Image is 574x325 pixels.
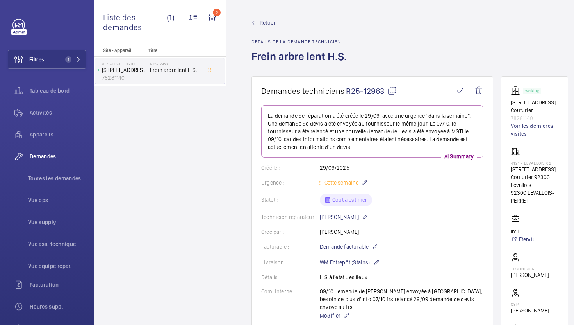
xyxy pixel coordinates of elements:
a: Voir les dernières visites [511,122,558,138]
p: [PERSON_NAME] [511,307,549,314]
span: Vue ass. technique [28,240,86,248]
span: 1 [65,56,71,63]
p: CSM [511,302,549,307]
p: 78281140 [511,114,558,122]
p: 4121 - LEVALLOIS 02 [511,161,558,165]
h2: R25-12963 [150,61,201,66]
span: Demandes techniciens [261,86,344,96]
span: Demandes [30,153,86,160]
p: 78281140 [102,74,147,82]
a: Étendu [511,235,536,243]
span: Vue supply [28,218,86,226]
span: Appareils [30,131,86,138]
p: [PERSON_NAME] [511,271,549,279]
p: [STREET_ADDRESS] Couturier [511,99,558,114]
button: Filtres1 [8,50,86,69]
span: R25-12963 [346,86,397,96]
span: Vue équipe répar. [28,262,86,270]
p: Technicien [511,266,549,271]
p: Site - Appareil [94,48,145,53]
span: Cette semaine [323,180,358,186]
p: [STREET_ADDRESS] Couturier [102,66,147,74]
span: Modifier [320,312,340,320]
p: 4121 - LEVALLOIS 02 [102,61,147,66]
span: Frein arbre lent H.S. [150,66,201,74]
span: Liste des demandes [103,13,167,32]
p: Working [525,90,539,92]
p: La demande de réparation a été créée le 29/09, avec une urgence "dans la semaine". Une demande de... [268,112,477,151]
span: Retour [260,19,276,27]
p: 92300 LEVALLOIS-PERRET [511,189,558,205]
span: Heures supp. [30,303,86,311]
p: Titre [148,48,200,53]
span: Activités [30,109,86,117]
span: Facturation [30,281,86,289]
span: Vue ops [28,196,86,204]
span: Toutes les demandes [28,174,86,182]
span: Filtres [29,56,44,63]
span: Tableau de bord [30,87,86,95]
p: [PERSON_NAME] [320,212,368,222]
img: elevator.svg [511,86,523,95]
h1: Frein arbre lent H.S. [251,49,351,76]
h2: Détails de la demande technicien [251,39,351,45]
p: [STREET_ADDRESS] Couturier 92300 Levallois [511,165,558,189]
p: WM Entrepôt (Stains) [320,258,380,267]
p: In'li [511,228,536,235]
p: AI Summary [441,153,477,160]
span: Demande facturable [320,243,369,251]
